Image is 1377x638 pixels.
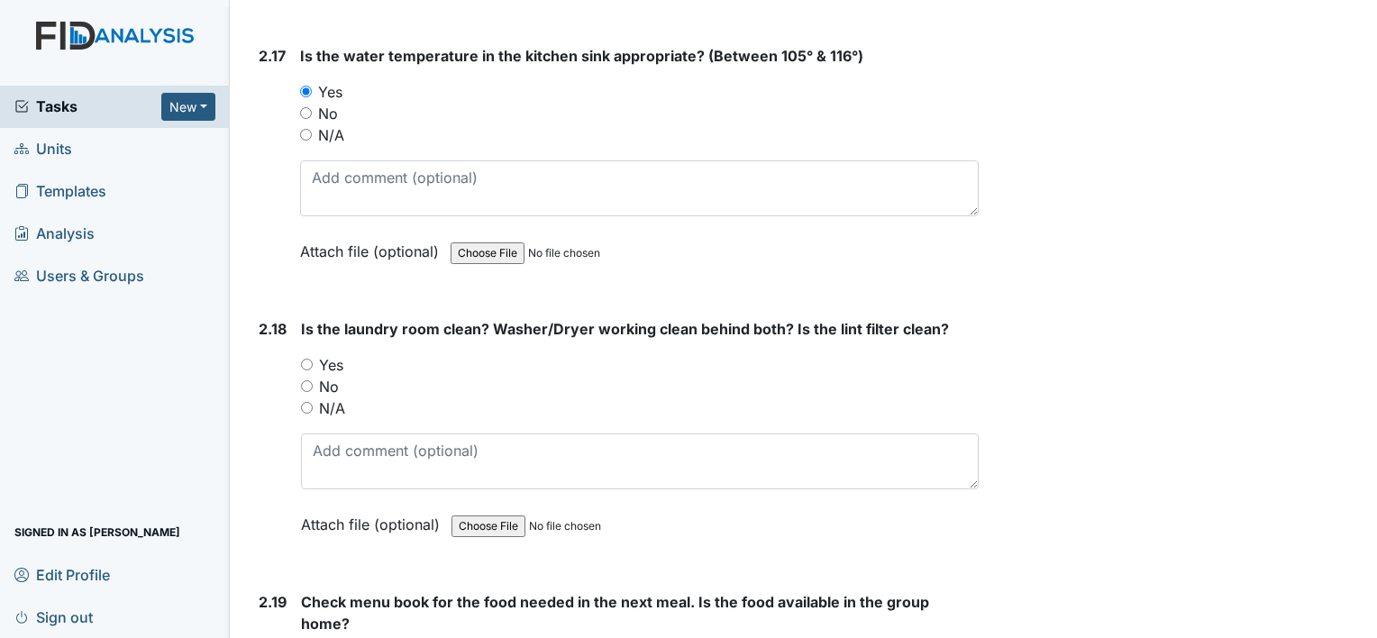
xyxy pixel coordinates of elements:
span: Users & Groups [14,262,144,290]
label: 2.17 [259,45,286,67]
label: 2.18 [259,318,287,340]
button: New [161,93,215,121]
span: Sign out [14,603,93,631]
a: Tasks [14,96,161,117]
label: Attach file (optional) [300,231,446,262]
label: N/A [319,397,345,419]
input: No [300,107,312,119]
label: No [318,103,338,124]
span: Is the laundry room clean? Washer/Dryer working clean behind both? Is the lint filter clean? [301,320,949,338]
input: Yes [301,359,313,370]
input: N/A [300,129,312,141]
label: 2.19 [259,591,287,613]
input: Yes [300,86,312,97]
span: Units [14,135,72,163]
label: N/A [318,124,344,146]
label: Attach file (optional) [301,504,447,535]
span: Check menu book for the food needed in the next meal. Is the food available in the group home? [301,593,929,633]
label: No [319,376,339,397]
span: Signed in as [PERSON_NAME] [14,518,180,546]
label: Yes [319,354,343,376]
label: Yes [318,81,342,103]
span: Is the water temperature in the kitchen sink appropriate? (Between 105° & 116°) [300,47,863,65]
span: Edit Profile [14,561,110,588]
span: Analysis [14,220,95,248]
input: N/A [301,402,313,414]
span: Templates [14,178,106,205]
input: No [301,380,313,392]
